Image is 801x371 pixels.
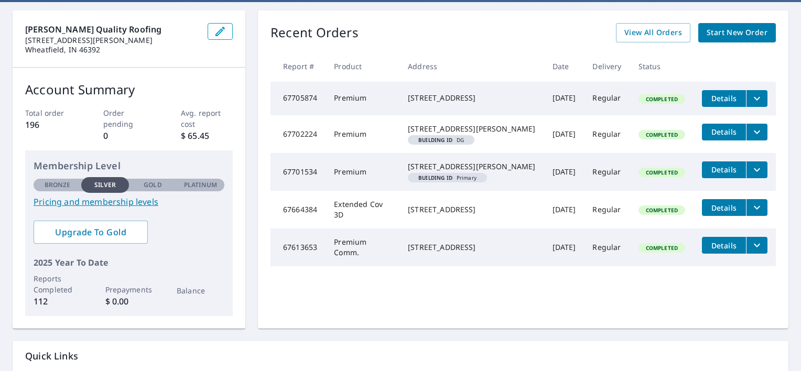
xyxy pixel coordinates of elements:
span: Completed [640,95,684,103]
span: Details [708,203,740,213]
button: detailsBtn-67664384 [702,199,746,216]
p: Total order [25,107,77,118]
a: Start New Order [698,23,776,42]
td: [DATE] [544,191,584,228]
span: Details [708,93,740,103]
span: Completed [640,244,684,252]
p: Balance [177,285,224,296]
p: Recent Orders [270,23,359,42]
div: [STREET_ADDRESS] [408,93,535,103]
button: detailsBtn-67702224 [702,124,746,140]
td: 67701534 [270,153,326,191]
td: [DATE] [544,228,584,266]
button: detailsBtn-67705874 [702,90,746,107]
p: $ 65.45 [181,129,233,142]
p: Avg. report cost [181,107,233,129]
td: 67664384 [270,191,326,228]
button: filesDropdownBtn-67701534 [746,161,767,178]
p: Order pending [103,107,155,129]
span: Completed [640,169,684,176]
td: Extended Cov 3D [326,191,399,228]
span: Start New Order [707,26,767,39]
td: Regular [584,153,630,191]
a: View All Orders [616,23,690,42]
div: [STREET_ADDRESS] [408,204,535,215]
td: 67702224 [270,115,326,153]
a: Upgrade To Gold [34,221,148,244]
p: 0 [103,129,155,142]
p: Silver [94,180,116,190]
span: View All Orders [624,26,682,39]
p: Membership Level [34,159,224,173]
td: Premium [326,153,399,191]
button: filesDropdownBtn-67705874 [746,90,767,107]
button: filesDropdownBtn-67702224 [746,124,767,140]
p: 2025 Year To Date [34,256,224,269]
div: [STREET_ADDRESS] [408,242,535,253]
td: Premium [326,115,399,153]
p: Prepayments [105,284,153,295]
th: Address [399,51,544,82]
p: 196 [25,118,77,131]
th: Date [544,51,584,82]
p: Bronze [45,180,71,190]
th: Delivery [584,51,630,82]
span: Completed [640,206,684,214]
th: Product [326,51,399,82]
div: [STREET_ADDRESS][PERSON_NAME] [408,161,535,172]
th: Status [630,51,694,82]
td: Premium [326,82,399,115]
p: Account Summary [25,80,233,99]
em: Building ID [418,137,452,143]
span: Upgrade To Gold [42,226,139,238]
td: 67705874 [270,82,326,115]
td: [DATE] [544,115,584,153]
span: DG [412,137,470,143]
span: Primary [412,175,483,180]
button: detailsBtn-67613653 [702,237,746,254]
p: Wheatfield, IN 46392 [25,45,199,54]
button: filesDropdownBtn-67664384 [746,199,767,216]
p: Gold [144,180,161,190]
td: Premium Comm. [326,228,399,266]
button: filesDropdownBtn-67613653 [746,237,767,254]
p: $ 0.00 [105,295,153,308]
span: Details [708,165,740,174]
p: Platinum [184,180,217,190]
a: Pricing and membership levels [34,195,224,208]
p: Reports Completed [34,273,81,295]
th: Report # [270,51,326,82]
em: Building ID [418,175,452,180]
div: [STREET_ADDRESS][PERSON_NAME] [408,124,535,134]
p: [STREET_ADDRESS][PERSON_NAME] [25,36,199,45]
p: [PERSON_NAME] quality roofing [25,23,199,36]
span: Completed [640,131,684,138]
td: Regular [584,115,630,153]
td: Regular [584,191,630,228]
td: [DATE] [544,153,584,191]
td: Regular [584,228,630,266]
p: 112 [34,295,81,308]
span: Details [708,127,740,137]
button: detailsBtn-67701534 [702,161,746,178]
p: Quick Links [25,350,776,363]
td: [DATE] [544,82,584,115]
span: Details [708,241,740,250]
td: Regular [584,82,630,115]
td: 67613653 [270,228,326,266]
